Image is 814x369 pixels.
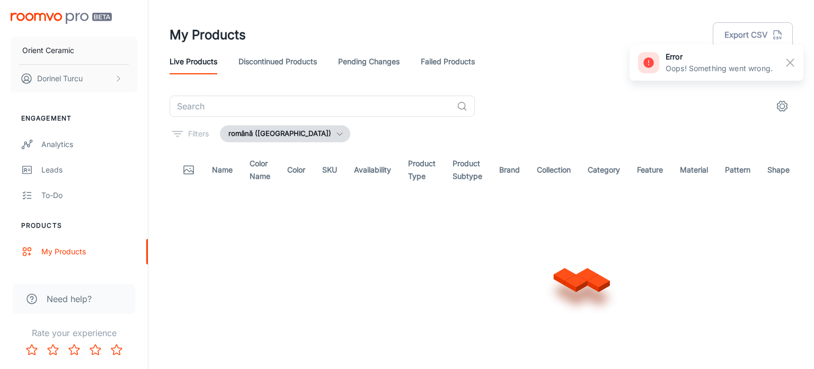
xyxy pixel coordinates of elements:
th: Pattern [716,151,759,189]
div: To-do [41,190,137,201]
th: Product Type [400,151,444,189]
th: Color [279,151,314,189]
button: settings [772,96,793,117]
th: Feature [629,151,671,189]
svg: Thumbnail [182,164,195,176]
a: Failed Products [421,49,475,74]
button: Rate 5 star [106,339,127,361]
img: Roomvo PRO Beta [11,13,112,24]
th: Availability [346,151,400,189]
th: Product Subtype [444,151,491,189]
p: Oops! Something went wrong. [666,63,773,74]
th: Name [203,151,241,189]
button: Rate 1 star [21,339,42,361]
a: Discontinued Products [238,49,317,74]
div: My Products [41,246,137,258]
div: Analytics [41,139,137,150]
a: Pending Changes [338,49,400,74]
th: Brand [491,151,528,189]
th: SKU [314,151,346,189]
th: Material [671,151,716,189]
a: Live Products [170,49,217,74]
button: Rate 2 star [42,339,64,361]
button: Rate 4 star [85,339,106,361]
span: Need help? [47,293,92,305]
p: Orient Ceramic [22,45,74,56]
h1: My Products [170,25,246,45]
p: Rate your experience [8,327,139,339]
input: Search [170,96,453,117]
button: Dorinel Turcu [11,65,137,92]
th: Collection [528,151,579,189]
div: Leads [41,164,137,176]
button: română ([GEOGRAPHIC_DATA]) [220,125,350,142]
button: Rate 3 star [64,339,85,361]
div: Update Products [41,271,137,283]
h6: error [666,51,773,63]
th: Shape [759,151,798,189]
button: Export CSV [713,22,793,48]
button: Orient Ceramic [11,37,137,64]
p: Dorinel Turcu [37,73,83,84]
th: Color Name [241,151,279,189]
th: Category [579,151,629,189]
